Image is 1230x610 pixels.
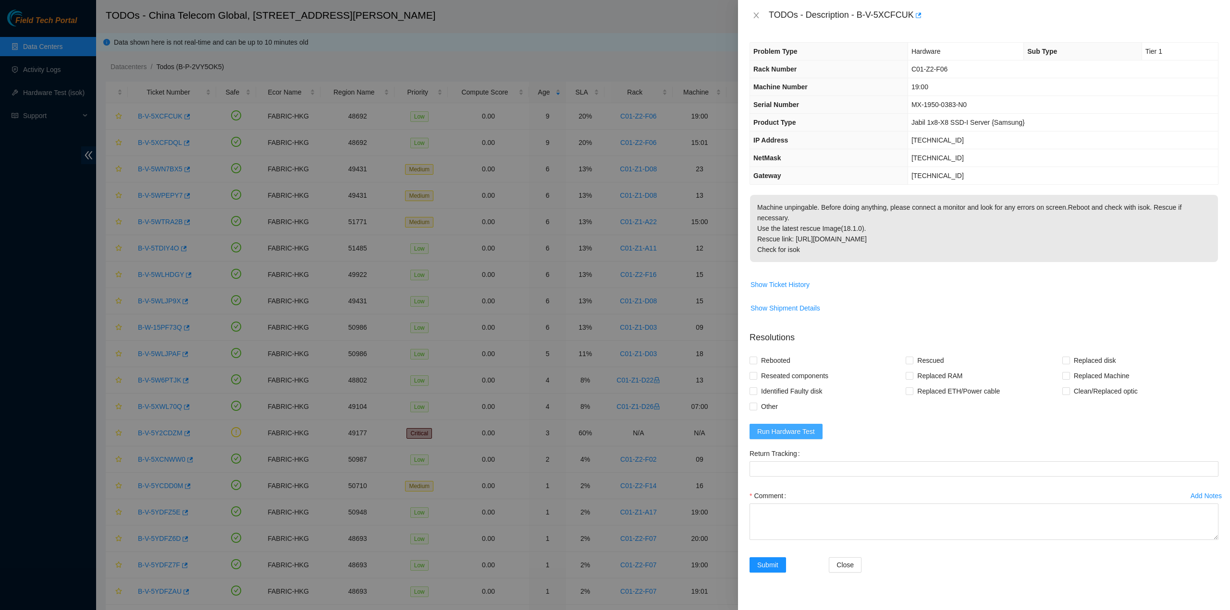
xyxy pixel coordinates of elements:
span: [TECHNICAL_ID] [911,154,964,162]
span: Hardware [911,48,941,55]
span: Gateway [753,172,781,179]
span: Reseated components [757,368,832,383]
span: Replaced ETH/Power cable [913,383,1004,399]
span: Rack Number [753,65,797,73]
span: Replaced Machine [1070,368,1133,383]
span: Rescued [913,353,947,368]
span: Identified Faulty disk [757,383,826,399]
button: Submit [750,557,786,573]
button: Close [750,11,763,20]
button: Close [829,557,861,573]
span: Serial Number [753,101,799,108]
label: Comment [750,488,790,503]
button: Show Shipment Details [750,300,821,316]
label: Return Tracking [750,446,804,461]
span: Rebooted [757,353,794,368]
button: Show Ticket History [750,277,810,292]
textarea: Comment [750,503,1218,540]
span: Close [836,560,854,570]
input: Return Tracking [750,461,1218,477]
span: Problem Type [753,48,798,55]
span: Other [757,399,782,414]
span: Replaced disk [1070,353,1120,368]
p: Machine unpingable. Before doing anything, please connect a monitor and look for any errors on sc... [750,195,1218,262]
span: Machine Number [753,83,808,91]
span: close [752,12,760,19]
div: TODOs - Description - B-V-5XCFCUK [769,8,1218,23]
div: Add Notes [1191,492,1222,499]
span: Jabil 1x8-X8 SSD-I Server {Samsung} [911,119,1025,126]
button: Run Hardware Test [750,424,823,439]
span: Submit [757,560,778,570]
span: [TECHNICAL_ID] [911,136,964,144]
span: Show Ticket History [750,279,810,290]
span: 19:00 [911,83,928,91]
span: C01-Z2-F06 [911,65,947,73]
span: Tier 1 [1145,48,1162,55]
span: Replaced RAM [913,368,966,383]
span: Run Hardware Test [757,426,815,437]
span: Product Type [753,119,796,126]
span: NetMask [753,154,781,162]
span: MX-1950-0383-N0 [911,101,967,108]
span: Show Shipment Details [750,303,820,313]
span: Clean/Replaced optic [1070,383,1142,399]
span: IP Address [753,136,788,144]
button: Add Notes [1190,488,1222,503]
span: Sub Type [1027,48,1057,55]
p: Resolutions [750,323,1218,344]
span: [TECHNICAL_ID] [911,172,964,179]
